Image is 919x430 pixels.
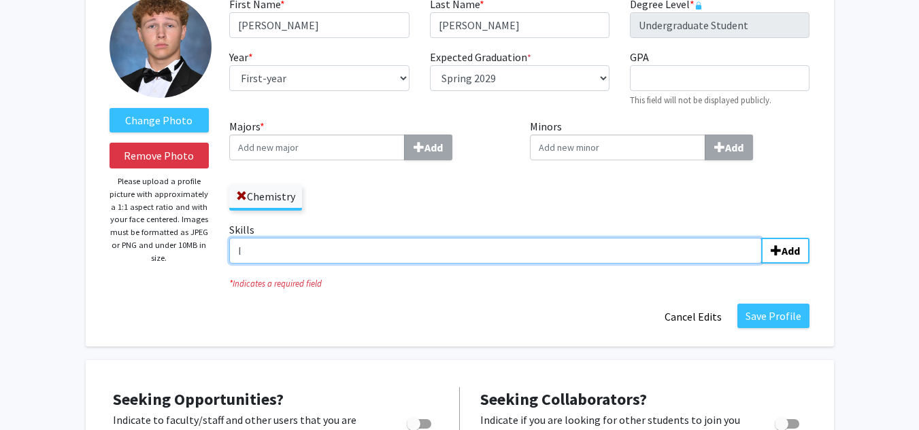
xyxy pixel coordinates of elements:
[110,175,210,264] p: Please upload a profile picture with approximately a 1:1 aspect ratio and with your face centered...
[630,94,771,105] small: This field will not be displayed publicly.
[761,238,809,264] button: Skills
[424,141,443,154] b: Add
[530,135,705,160] input: MinorsAdd
[430,49,531,65] label: Expected Graduation
[229,135,405,160] input: Majors*Add
[705,135,753,160] button: Minors
[725,141,743,154] b: Add
[695,1,703,10] svg: This information is provided and automatically updated by University of Missouri and is not edita...
[737,304,809,328] button: Save Profile
[656,304,731,329] button: Cancel Edits
[229,238,762,264] input: SkillsAdd
[10,369,58,420] iframe: Chat
[229,49,253,65] label: Year
[229,185,302,208] label: Chemistry
[229,221,809,264] label: Skills
[530,118,810,160] label: Minors
[110,143,210,168] button: Remove Photo
[229,118,509,160] label: Majors
[229,277,809,290] i: Indicates a required field
[630,49,649,65] label: GPA
[110,108,210,132] label: ChangeProfile Picture
[113,389,284,410] span: Seeking Opportunities?
[404,135,452,160] button: Majors*
[782,244,800,257] b: Add
[480,389,647,410] span: Seeking Collaborators?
